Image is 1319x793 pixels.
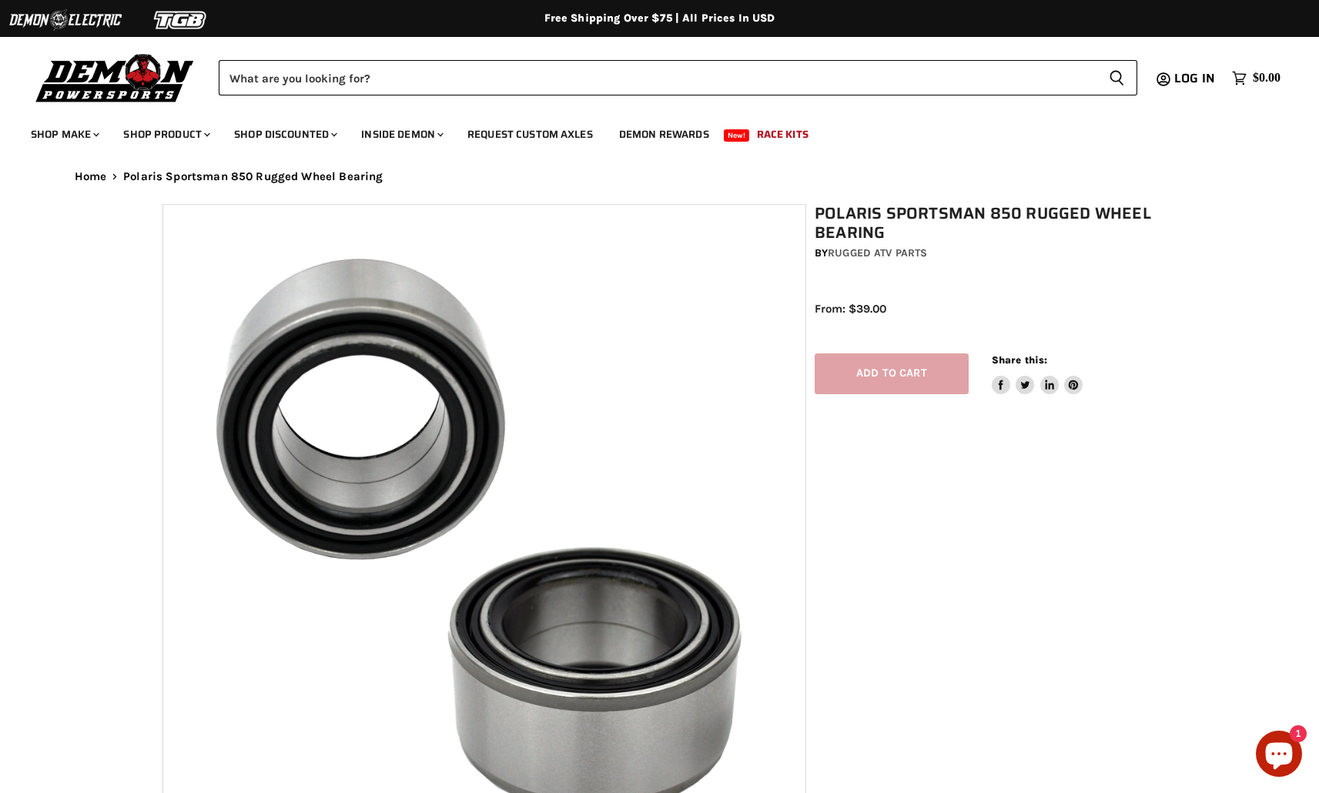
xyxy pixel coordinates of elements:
[1167,72,1224,85] a: Log in
[19,119,109,150] a: Shop Make
[828,246,927,259] a: Rugged ATV Parts
[456,119,604,150] a: Request Custom Axles
[608,119,721,150] a: Demon Rewards
[815,245,1166,262] div: by
[123,170,383,183] span: Polaris Sportsman 850 Rugged Wheel Bearing
[19,112,1277,150] ul: Main menu
[350,119,453,150] a: Inside Demon
[219,60,1137,95] form: Product
[1096,60,1137,95] button: Search
[1174,69,1215,88] span: Log in
[1224,67,1288,89] a: $0.00
[123,5,239,35] img: TGB Logo 2
[745,119,820,150] a: Race Kits
[31,50,199,105] img: Demon Powersports
[992,353,1083,394] aside: Share this:
[815,204,1166,243] h1: Polaris Sportsman 850 Rugged Wheel Bearing
[815,302,886,316] span: From: $39.00
[223,119,346,150] a: Shop Discounted
[8,5,123,35] img: Demon Electric Logo 2
[75,170,107,183] a: Home
[1251,731,1307,781] inbox-online-store-chat: Shopify online store chat
[1253,71,1281,85] span: $0.00
[44,170,1276,183] nav: Breadcrumbs
[724,129,750,142] span: New!
[219,60,1096,95] input: Search
[44,12,1276,25] div: Free Shipping Over $75 | All Prices In USD
[112,119,219,150] a: Shop Product
[992,354,1047,366] span: Share this:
